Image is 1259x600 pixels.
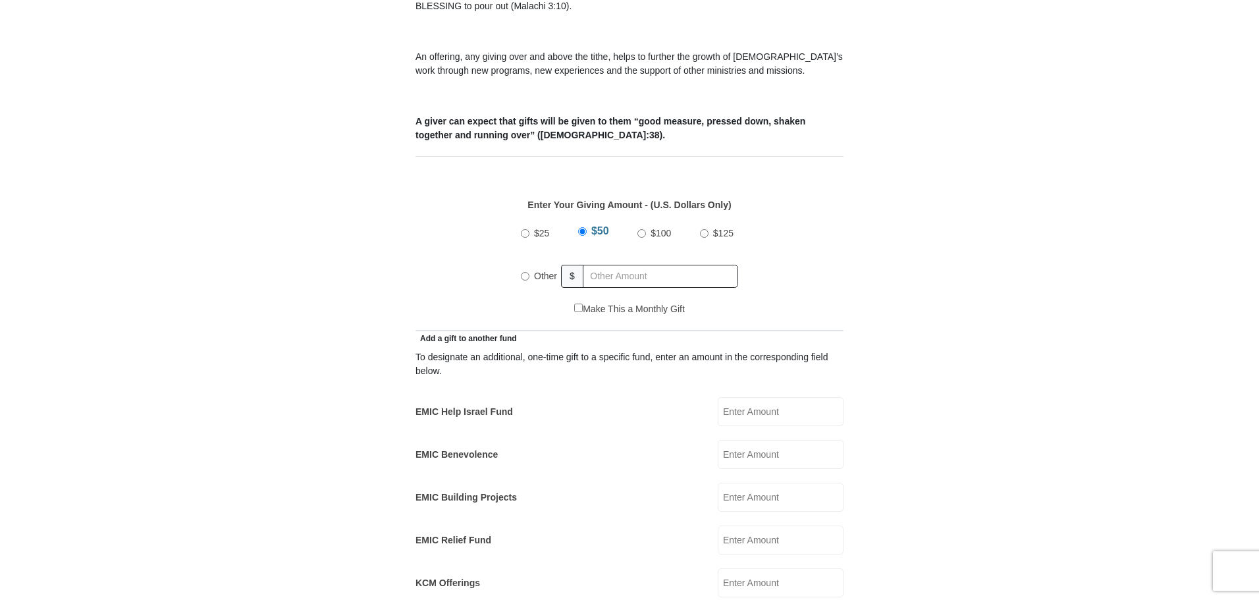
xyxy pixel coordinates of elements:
[534,271,557,281] span: Other
[415,491,517,505] label: EMIC Building Projects
[415,405,513,419] label: EMIC Help Israel Fund
[574,304,583,312] input: Make This a Monthly Gift
[583,265,738,288] input: Other Amount
[718,526,844,555] input: Enter Amount
[415,116,805,140] b: A giver can expect that gifts will be given to them “good measure, pressed down, shaken together ...
[591,225,609,236] span: $50
[415,350,844,378] div: To designate an additional, one-time gift to a specific fund, enter an amount in the correspondin...
[415,50,844,78] p: An offering, any giving over and above the tithe, helps to further the growth of [DEMOGRAPHIC_DAT...
[415,576,480,590] label: KCM Offerings
[534,228,549,238] span: $25
[718,568,844,597] input: Enter Amount
[415,334,517,343] span: Add a gift to another fund
[561,265,583,288] span: $
[527,200,731,210] strong: Enter Your Giving Amount - (U.S. Dollars Only)
[415,533,491,547] label: EMIC Relief Fund
[718,440,844,469] input: Enter Amount
[713,228,734,238] span: $125
[651,228,671,238] span: $100
[415,448,498,462] label: EMIC Benevolence
[718,483,844,512] input: Enter Amount
[574,302,685,316] label: Make This a Monthly Gift
[718,397,844,426] input: Enter Amount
